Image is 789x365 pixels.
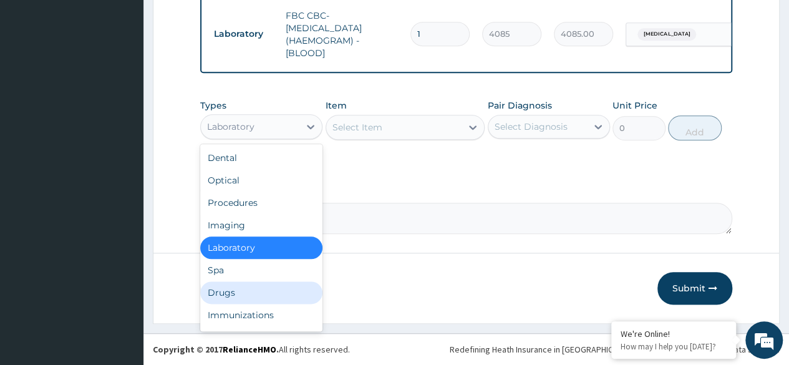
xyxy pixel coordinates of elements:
div: We're Online! [621,328,727,339]
label: Unit Price [612,99,657,112]
div: Redefining Heath Insurance in [GEOGRAPHIC_DATA] using Telemedicine and Data Science! [450,343,780,356]
span: We're online! [72,105,172,231]
strong: Copyright © 2017 . [153,344,279,355]
footer: All rights reserved. [143,333,789,365]
div: Spa [200,259,322,281]
label: Types [200,100,226,111]
div: Drugs [200,281,322,304]
a: RelianceHMO [223,344,276,355]
img: d_794563401_company_1708531726252_794563401 [23,62,51,94]
div: Minimize live chat window [205,6,235,36]
div: Select Item [332,121,382,134]
td: FBC CBC-[MEDICAL_DATA] (HAEMOGRAM) - [BLOOD] [279,3,404,66]
span: [MEDICAL_DATA] [637,28,696,41]
div: Laboratory [207,120,254,133]
button: Add [668,115,721,140]
div: Dental [200,147,322,169]
div: Immunizations [200,304,322,326]
p: How may I help you today? [621,341,727,352]
label: Comment [200,185,732,196]
div: Select Diagnosis [495,120,568,133]
button: Submit [657,272,732,304]
td: Laboratory [208,22,279,46]
div: Chat with us now [65,70,210,86]
div: Optical [200,169,322,192]
div: Procedures [200,192,322,214]
textarea: Type your message and hit 'Enter' [6,237,238,281]
div: Others [200,326,322,349]
label: Item [326,99,347,112]
label: Pair Diagnosis [488,99,552,112]
div: Laboratory [200,236,322,259]
div: Imaging [200,214,322,236]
